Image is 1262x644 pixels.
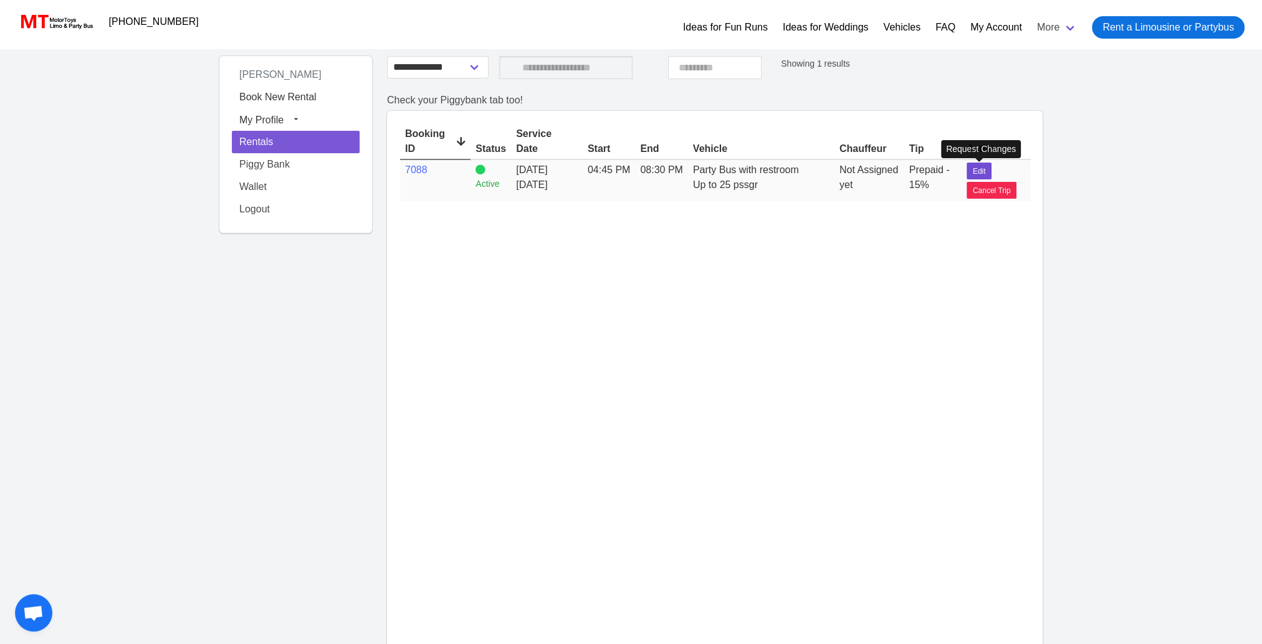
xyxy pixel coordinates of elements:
[941,140,1021,158] div: Request Changes
[967,182,1017,199] button: Cancel Trip
[232,198,360,220] a: Logout
[17,13,94,31] img: MotorToys Logo
[909,141,957,156] div: Tip
[516,178,578,192] span: [DATE]
[476,141,506,156] div: Status
[973,185,1011,196] span: Cancel Trip
[839,141,899,156] div: Chauffeur
[973,166,986,177] span: Edit
[232,108,360,131] button: My Profile
[476,178,506,191] small: Active
[102,9,206,34] a: [PHONE_NUMBER]
[883,20,920,35] a: Vehicles
[1102,20,1234,35] span: Rent a Limousine or Partybus
[640,164,682,175] span: 08:30 PM
[232,64,329,85] span: [PERSON_NAME]
[588,164,630,175] span: 04:45 PM
[516,164,547,175] span: [DATE]
[783,20,869,35] a: Ideas for Weddings
[232,176,360,198] a: Wallet
[693,141,829,156] div: Vehicle
[516,126,578,156] div: Service Date
[839,164,898,190] span: Not Assigned yet
[970,20,1022,35] a: My Account
[693,164,799,175] span: Party Bus with restroom
[588,141,630,156] div: Start
[1030,11,1084,44] a: More
[909,164,950,190] span: Prepaid - 15%
[239,114,284,125] span: My Profile
[232,86,360,108] a: Book New Rental
[15,594,52,632] a: Open chat
[405,126,466,156] div: Booking ID
[232,153,360,176] a: Piggy Bank
[967,163,992,179] button: Edit
[640,141,682,156] div: End
[935,20,955,35] a: FAQ
[232,131,360,153] a: Rentals
[1092,16,1245,39] a: Rent a Limousine or Partybus
[387,94,1043,106] h2: Check your Piggybank tab too!
[967,164,992,175] a: Edit
[683,20,768,35] a: Ideas for Fun Runs
[781,59,850,69] small: Showing 1 results
[693,179,758,190] span: Up to 25 pssgr
[405,164,428,175] a: 7088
